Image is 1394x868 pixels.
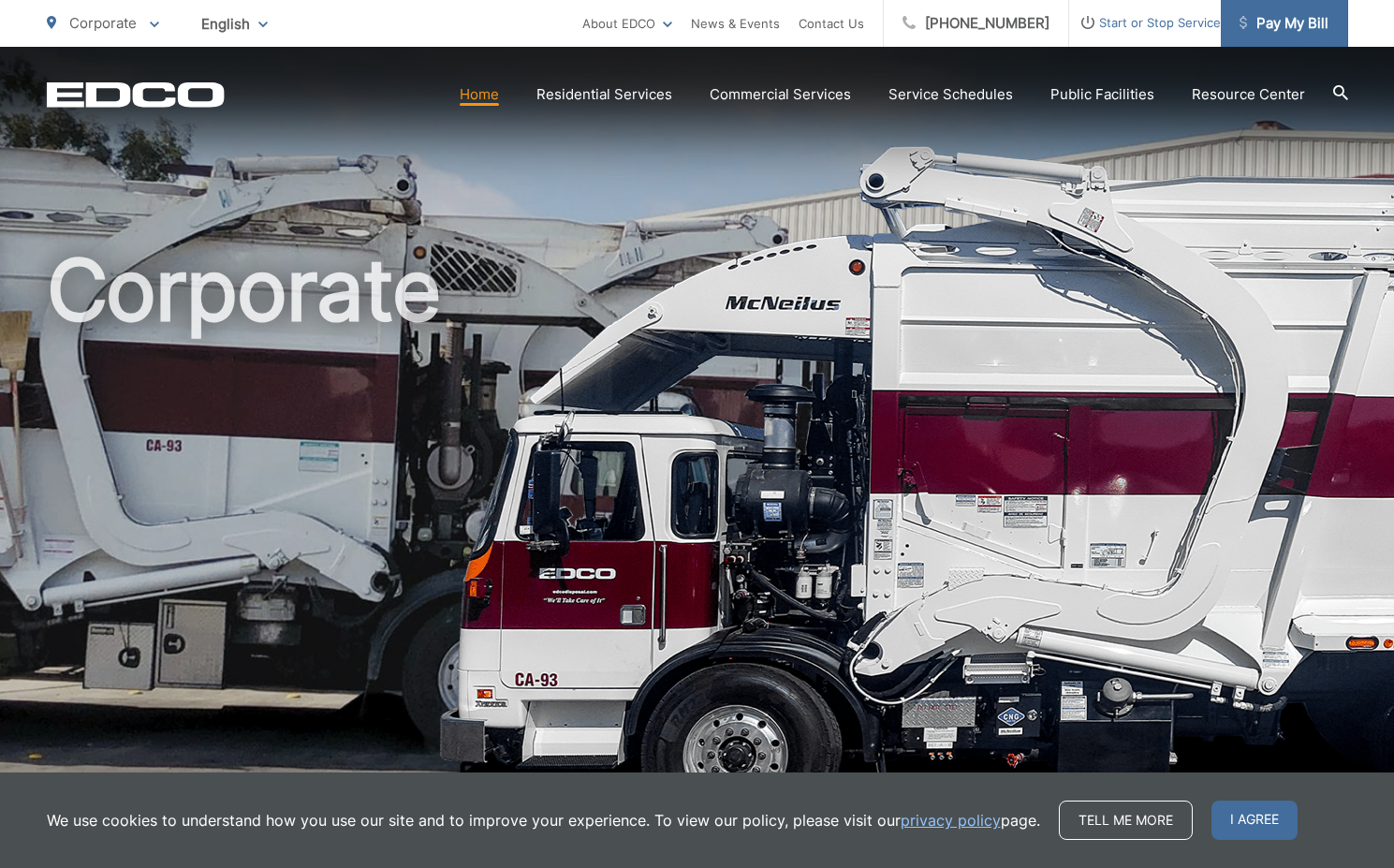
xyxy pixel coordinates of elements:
span: Pay My Bill [1240,12,1328,35]
span: Corporate [69,14,137,32]
a: Tell me more [1059,801,1193,840]
a: privacy policy [901,809,1001,831]
p: We use cookies to understand how you use our site and to improve your experience. To view our pol... [47,809,1040,831]
a: News & Events [691,12,780,35]
a: Public Facilities [1050,83,1154,106]
a: Resource Center [1192,83,1305,106]
a: Contact Us [799,12,864,35]
span: English [187,7,282,40]
a: Residential Services [536,83,672,106]
a: About EDCO [582,12,672,35]
a: Service Schedules [888,83,1013,106]
h1: Corporate [47,243,1348,836]
a: Commercial Services [710,83,851,106]
span: I agree [1211,801,1298,840]
a: EDCD logo. Return to the homepage. [47,81,225,108]
a: Home [460,83,499,106]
